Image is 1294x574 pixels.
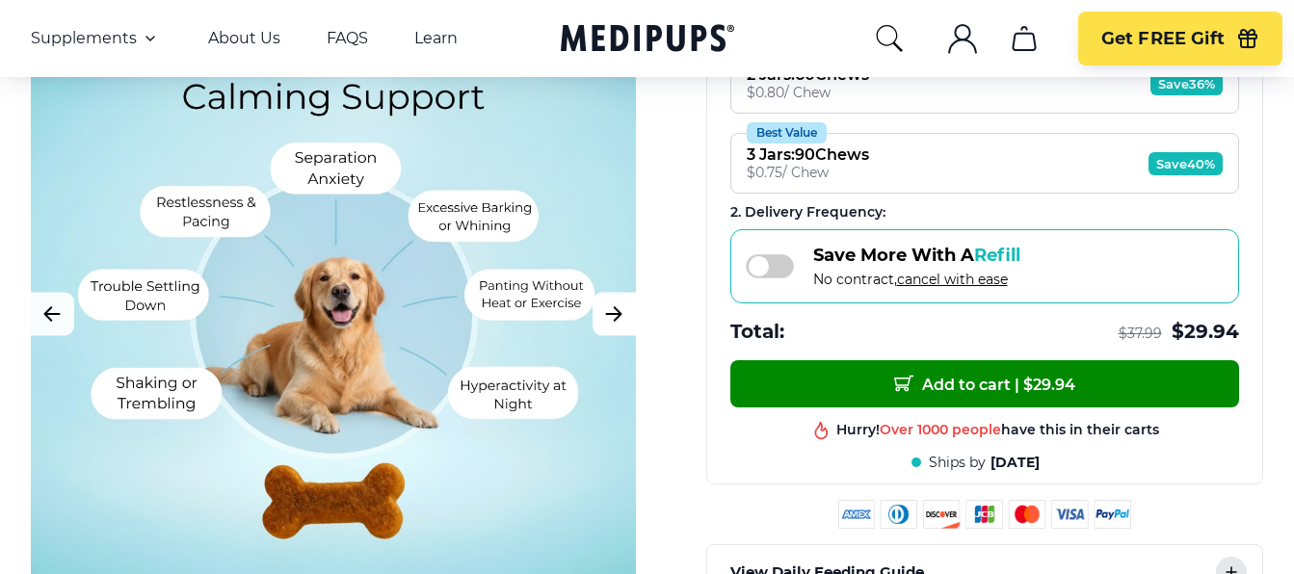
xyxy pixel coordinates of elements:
a: About Us [208,29,280,48]
button: Add to cart | $29.94 [730,360,1239,407]
div: Best Value [747,122,827,143]
button: Most Popular2 Jars:60Chews$0.80/ ChewSave36% [730,53,1239,114]
button: Get FREE Gift [1078,12,1282,65]
button: Best Value3 Jars:90Chews$0.75/ ChewSave40% [730,133,1239,194]
span: Supplements [31,29,137,48]
span: Save More With A [813,245,1020,266]
span: Save 36% [1150,72,1223,95]
span: Ships by [929,454,986,472]
div: Hurry! have this in their carts [836,419,1159,437]
button: account [939,15,986,62]
button: cart [1001,15,1047,62]
div: $ 0.80 / Chew [747,84,869,101]
button: Supplements [31,27,162,50]
div: 3 Jars : 90 Chews [747,145,869,164]
span: No contract, [813,271,1020,288]
span: Add to cart | $ 29.94 [894,374,1075,394]
span: Over 1000 people [880,419,1001,436]
span: $ 29.94 [1172,319,1239,345]
span: [DATE] [990,454,1040,472]
img: payment methods [838,500,1131,529]
a: Medipups [561,20,734,60]
span: Save 40% [1149,152,1223,175]
button: Next Image [593,292,636,335]
span: Total: [730,319,784,345]
a: FAQS [327,29,368,48]
a: Learn [414,29,458,48]
div: $ 0.75 / Chew [747,164,869,181]
button: search [874,23,905,54]
button: Previous Image [31,292,74,335]
span: Get FREE Gift [1101,28,1225,50]
span: 2 . Delivery Frequency: [730,203,885,221]
span: Refill [974,245,1020,266]
span: cancel with ease [897,271,1008,288]
span: $ 37.99 [1119,325,1162,343]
